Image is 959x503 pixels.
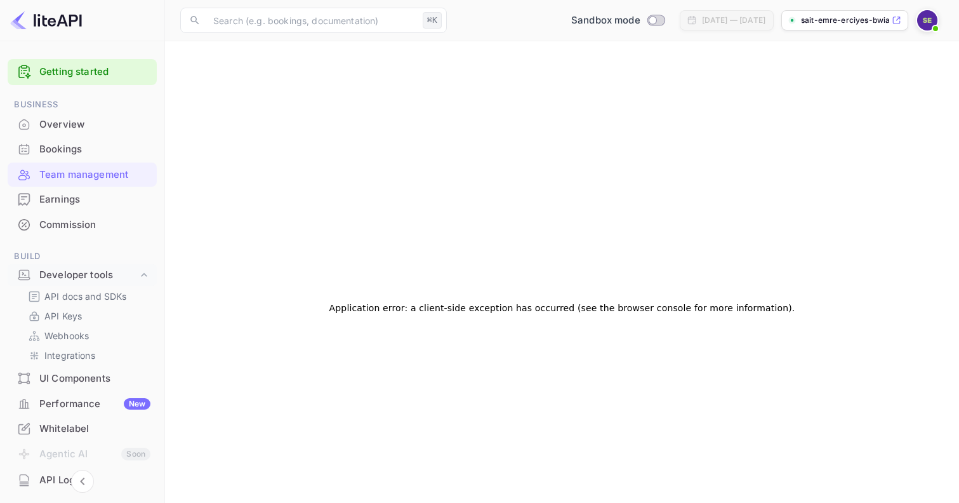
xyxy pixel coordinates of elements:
[8,163,157,186] a: Team management
[39,422,150,436] div: Whitelabel
[8,112,157,136] a: Overview
[8,163,157,187] div: Team management
[571,13,640,28] span: Sandbox mode
[23,346,152,365] div: Integrations
[8,213,157,236] a: Commission
[44,329,89,342] p: Webhooks
[39,168,150,182] div: Team management
[917,10,937,30] img: Sait Emre Erciyes
[8,250,157,264] span: Build
[8,468,157,493] div: API Logs
[39,473,150,488] div: API Logs
[423,12,442,29] div: ⌘K
[206,8,418,33] input: Search (e.g. bookings, documentation)
[23,287,152,305] div: API docs and SDKs
[329,299,795,317] h2: Application error: a client-side exception has occurred (see the browser console for more informa...
[28,309,147,323] a: API Keys
[8,137,157,161] a: Bookings
[8,59,157,85] div: Getting started
[566,13,670,28] div: Switch to Production mode
[39,117,150,132] div: Overview
[44,290,127,303] p: API docs and SDKs
[8,213,157,238] div: Commission
[44,309,82,323] p: API Keys
[23,307,152,325] div: API Keys
[44,349,95,362] p: Integrations
[39,65,150,79] a: Getting started
[28,290,147,303] a: API docs and SDKs
[39,192,150,207] div: Earnings
[8,187,157,211] a: Earnings
[8,137,157,162] div: Bookings
[8,187,157,212] div: Earnings
[8,112,157,137] div: Overview
[71,470,94,493] button: Collapse navigation
[8,468,157,492] a: API Logs
[23,326,152,345] div: Webhooks
[28,349,147,362] a: Integrations
[124,398,150,410] div: New
[39,268,138,283] div: Developer tools
[39,397,150,412] div: Performance
[8,366,157,390] a: UI Components
[8,392,157,417] div: PerformanceNew
[28,329,147,342] a: Webhooks
[8,366,157,391] div: UI Components
[702,15,765,26] div: [DATE] — [DATE]
[39,372,150,386] div: UI Components
[10,10,82,30] img: LiteAPI logo
[8,98,157,112] span: Business
[39,142,150,157] div: Bookings
[8,264,157,286] div: Developer tools
[801,15,889,26] p: sait-emre-erciyes-bwia...
[39,218,150,232] div: Commission
[8,417,157,440] a: Whitelabel
[8,417,157,441] div: Whitelabel
[8,392,157,415] a: PerformanceNew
